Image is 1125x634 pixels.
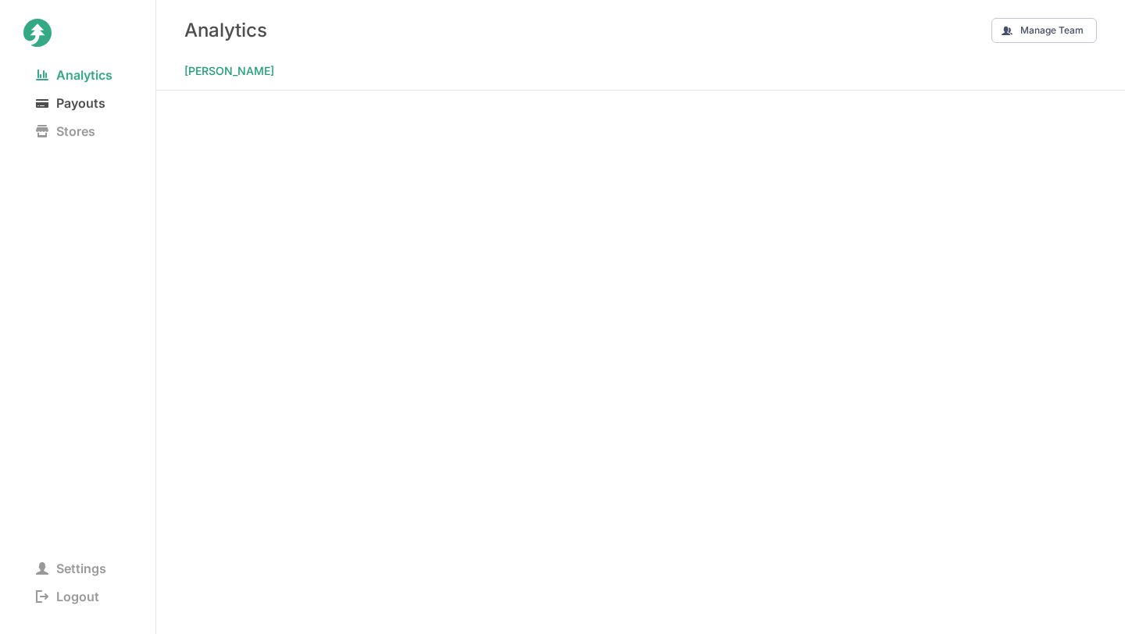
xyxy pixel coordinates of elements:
span: Stores [23,120,108,142]
span: Settings [23,557,119,579]
h3: Analytics [184,19,267,41]
span: Logout [23,586,112,607]
span: Payouts [23,92,118,114]
button: Manage Team [991,18,1097,43]
span: Analytics [23,64,125,86]
span: [PERSON_NAME] [184,60,274,82]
